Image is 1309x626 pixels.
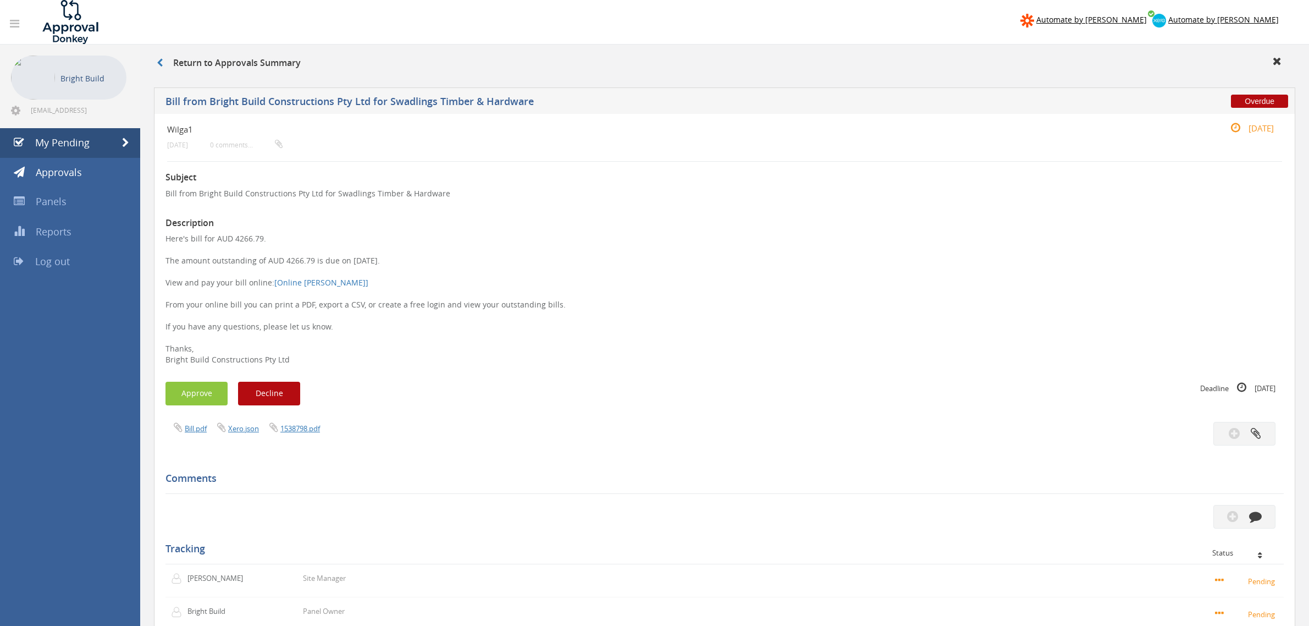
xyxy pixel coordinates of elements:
[157,58,301,68] h3: Return to Approvals Summary
[171,573,187,584] img: user-icon.png
[36,166,82,179] span: Approvals
[274,277,368,288] a: [Online [PERSON_NAME]]
[303,573,346,584] p: Site Manager
[167,141,188,149] small: [DATE]
[187,573,251,584] p: [PERSON_NAME]
[238,382,300,405] button: Decline
[1036,14,1147,25] span: Automate by [PERSON_NAME]
[1219,122,1274,134] small: [DATE]
[1215,608,1278,620] small: Pending
[228,424,259,433] a: Xero.json
[1215,575,1278,587] small: Pending
[303,606,345,617] p: Panel Owner
[167,125,1096,134] h4: Wilga1
[165,382,228,405] button: Approve
[165,188,1284,199] p: Bill from Bright Build Constructions Pty Ltd for Swadlings Timber & Hardware
[171,607,187,618] img: user-icon.png
[31,106,124,114] span: [EMAIL_ADDRESS][DOMAIN_NAME]
[1231,95,1288,108] span: Overdue
[1200,382,1275,394] small: Deadline [DATE]
[165,543,1275,554] h5: Tracking
[165,173,1284,183] h3: Subject
[1212,549,1275,557] div: Status
[1168,14,1279,25] span: Automate by [PERSON_NAME]
[185,424,207,433] a: Bill.pdf
[60,72,121,85] p: Bright Build
[36,225,71,238] span: Reports
[1020,14,1034,28] img: zapier-logomark.png
[1152,14,1166,28] img: xero-logo.png
[165,473,1275,484] h5: Comments
[35,255,70,268] span: Log out
[210,141,283,149] small: 0 comments...
[165,233,1284,365] p: Here's bill for AUD 4266.79. The amount outstanding of AUD 4266.79 is due on [DATE]. View and pay...
[165,96,950,110] h5: Bill from Bright Build Constructions Pty Ltd for Swadlings Timber & Hardware
[165,218,1284,228] h3: Description
[280,424,320,433] a: 1538798.pdf
[36,195,67,208] span: Panels
[187,606,251,617] p: Bright Build
[35,136,90,149] span: My Pending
